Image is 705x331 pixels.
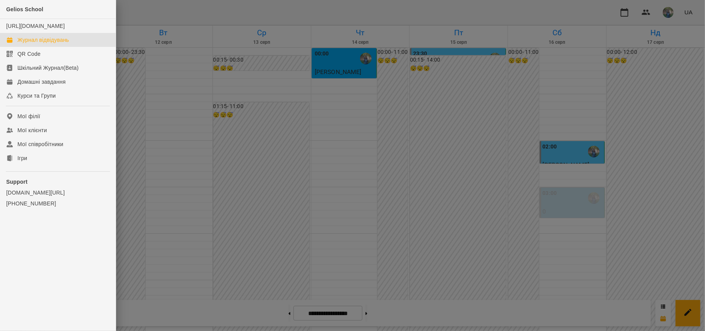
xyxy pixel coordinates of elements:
div: Ігри [17,154,27,162]
span: Gelios School [6,6,43,12]
div: Журнал відвідувань [17,36,69,44]
div: Курси та Групи [17,92,56,100]
a: [DOMAIN_NAME][URL] [6,189,110,197]
a: [URL][DOMAIN_NAME] [6,23,65,29]
div: QR Code [17,50,41,58]
p: Support [6,178,110,186]
div: Домашні завдання [17,78,65,86]
div: Мої філії [17,112,40,120]
div: Шкільний Журнал(Beta) [17,64,79,72]
a: [PHONE_NUMBER] [6,200,110,207]
div: Мої співробітники [17,140,63,148]
div: Мої клієнти [17,126,47,134]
